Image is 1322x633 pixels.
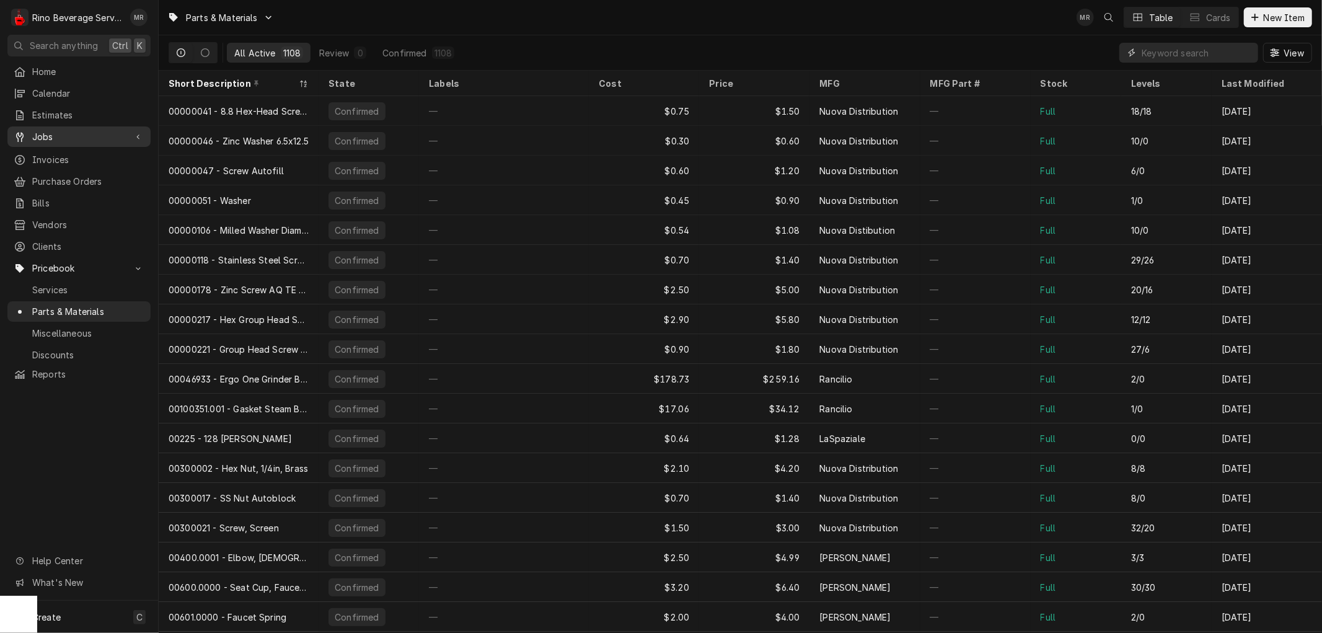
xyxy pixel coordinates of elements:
[699,96,809,126] div: $1.50
[333,462,380,475] div: Confirmed
[7,301,151,322] a: Parts & Materials
[819,521,898,534] div: Nuova Distribution
[1131,105,1152,118] div: 18/18
[1099,7,1119,27] button: Open search
[1263,43,1312,63] button: View
[30,39,98,52] span: Search anything
[1041,343,1056,356] div: Full
[1131,521,1155,534] div: 32/20
[169,462,308,475] div: 00300002 - Hex Nut, 1/4in, Brass
[1041,492,1056,505] div: Full
[1131,224,1149,237] div: 10/0
[7,572,151,593] a: Go to What's New
[589,215,699,245] div: $0.54
[137,39,143,52] span: K
[699,304,809,334] div: $5.80
[7,61,151,82] a: Home
[589,156,699,185] div: $0.60
[1041,164,1056,177] div: Full
[7,364,151,384] a: Reports
[169,581,309,594] div: 00600.0000 - Seat Cup, Faucet Sili
[1212,126,1322,156] div: [DATE]
[1041,551,1056,564] div: Full
[333,313,380,326] div: Confirmed
[920,304,1031,334] div: —
[819,224,895,237] div: Nuova Distibution
[1041,105,1056,118] div: Full
[1131,581,1156,594] div: 30/30
[429,77,579,90] div: Labels
[819,254,898,267] div: Nuova Distribution
[920,215,1031,245] div: —
[419,513,589,542] div: —
[1212,185,1322,215] div: [DATE]
[1212,304,1322,334] div: [DATE]
[32,65,144,78] span: Home
[920,245,1031,275] div: —
[169,343,309,356] div: 00000221 - Group Head Screw Washer
[333,521,380,534] div: Confirmed
[1131,343,1150,356] div: 27/6
[419,602,589,632] div: —
[920,185,1031,215] div: —
[1041,432,1056,445] div: Full
[920,602,1031,632] div: —
[1041,611,1056,624] div: Full
[32,283,144,296] span: Services
[699,334,809,364] div: $1.80
[1131,432,1145,445] div: 0/0
[1212,542,1322,572] div: [DATE]
[419,215,589,245] div: —
[169,432,292,445] div: 00225 - 128 [PERSON_NAME]
[419,304,589,334] div: —
[699,513,809,542] div: $3.00
[169,492,296,505] div: 00300017 - SS Nut Autoblock
[819,105,898,118] div: Nuova Distribution
[319,46,349,60] div: Review
[169,254,309,267] div: 00000118 - Stainless Steel Screw
[419,245,589,275] div: —
[419,394,589,423] div: —
[11,9,29,26] div: Rino Beverage Service's Avatar
[589,602,699,632] div: $2.00
[920,513,1031,542] div: —
[819,313,898,326] div: Nuova Distribution
[32,612,61,622] span: Create
[920,542,1031,572] div: —
[333,194,380,207] div: Confirmed
[1261,11,1307,24] span: New Item
[112,39,128,52] span: Ctrl
[32,153,144,166] span: Invoices
[1041,462,1056,475] div: Full
[1212,245,1322,275] div: [DATE]
[1142,43,1252,63] input: Keyword search
[1131,402,1143,415] div: 1/0
[699,453,809,483] div: $4.20
[699,215,809,245] div: $1.08
[32,197,144,210] span: Bills
[589,96,699,126] div: $0.75
[169,224,309,237] div: 00000106 - Milled Washer Diam. 6
[333,254,380,267] div: Confirmed
[333,551,380,564] div: Confirmed
[699,185,809,215] div: $0.90
[333,224,380,237] div: Confirmed
[136,611,143,624] span: C
[1212,423,1322,453] div: [DATE]
[7,551,151,571] a: Go to Help Center
[819,492,898,505] div: Nuova Distribution
[328,77,407,90] div: State
[169,283,309,296] div: 00000178 - Zinc Screw AQ TE M6x16 8.8 (frame, 10mm bolt head)
[1077,9,1094,26] div: MR
[7,215,151,235] a: Vendors
[7,193,151,213] a: Bills
[819,551,891,564] div: [PERSON_NAME]
[930,77,1018,90] div: MFG Part #
[589,572,699,602] div: $3.20
[699,394,809,423] div: $34.12
[1041,521,1056,534] div: Full
[1244,7,1312,27] button: New Item
[32,108,144,122] span: Estimates
[382,46,426,60] div: Confirmed
[819,402,852,415] div: Rancilio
